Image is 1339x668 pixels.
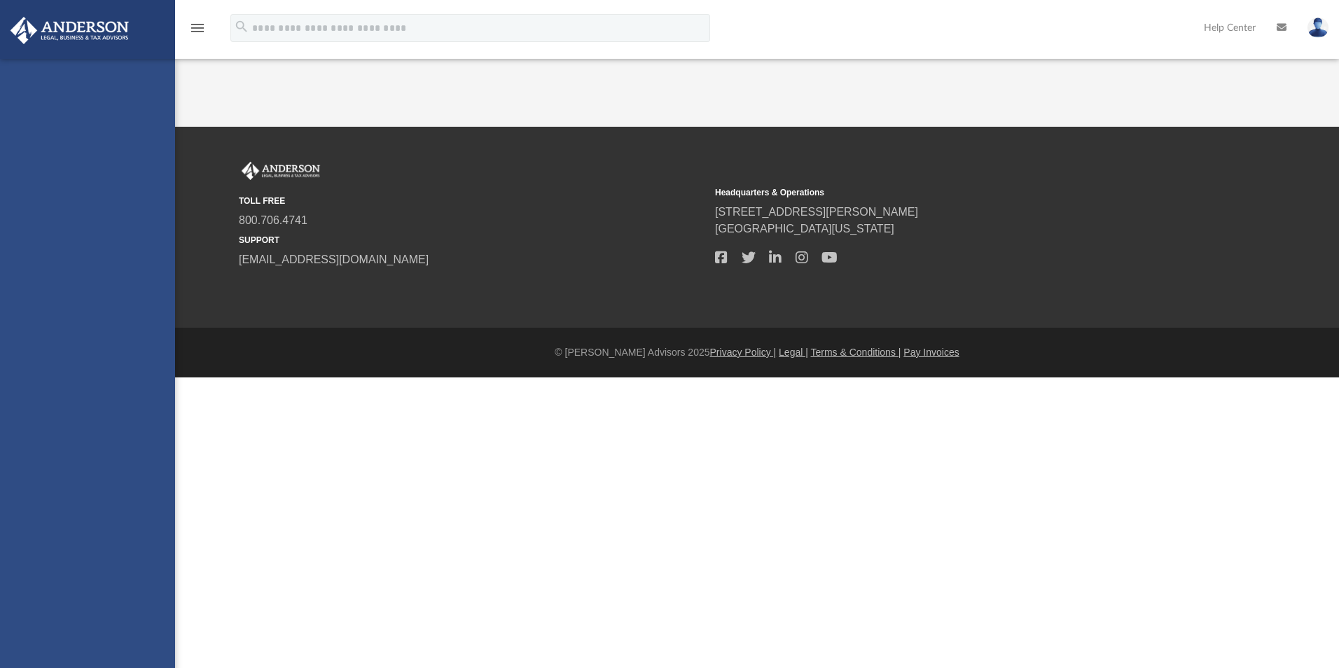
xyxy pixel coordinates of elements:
a: Privacy Policy | [710,347,777,358]
a: 800.706.4741 [239,214,307,226]
div: © [PERSON_NAME] Advisors 2025 [175,345,1339,360]
a: [STREET_ADDRESS][PERSON_NAME] [715,206,918,218]
a: menu [189,27,206,36]
small: SUPPORT [239,234,705,246]
a: Pay Invoices [903,347,959,358]
a: [GEOGRAPHIC_DATA][US_STATE] [715,223,894,235]
i: search [234,19,249,34]
i: menu [189,20,206,36]
img: Anderson Advisors Platinum Portal [6,17,133,44]
a: Legal | [779,347,808,358]
img: User Pic [1307,18,1328,38]
a: Terms & Conditions | [811,347,901,358]
a: [EMAIL_ADDRESS][DOMAIN_NAME] [239,253,429,265]
img: Anderson Advisors Platinum Portal [239,162,323,180]
small: TOLL FREE [239,195,705,207]
small: Headquarters & Operations [715,186,1181,199]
